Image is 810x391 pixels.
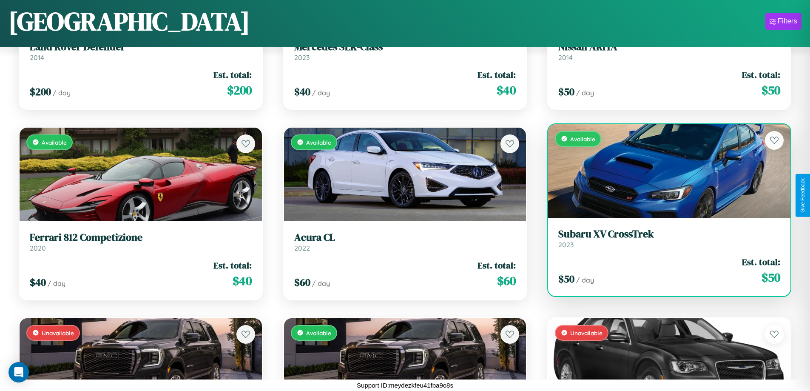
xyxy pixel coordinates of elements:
a: Acura CL2022 [294,231,516,252]
a: Land Rover Defender2014 [30,41,252,62]
span: $ 60 [294,275,310,289]
h3: Acura CL [294,231,516,244]
span: / day [312,88,330,97]
div: Filters [778,17,797,26]
span: 2023 [294,53,310,62]
button: Filters [765,13,801,30]
span: Unavailable [42,329,74,337]
h1: [GEOGRAPHIC_DATA] [9,4,250,39]
span: $ 60 [497,272,516,289]
span: $ 200 [227,82,252,99]
a: Nissan ARIYA2014 [558,41,780,62]
span: 2014 [30,53,44,62]
span: $ 40 [497,82,516,99]
span: / day [53,88,71,97]
h3: Subaru XV CrossTrek [558,228,780,240]
span: / day [576,88,594,97]
h3: Land Rover Defender [30,41,252,53]
h3: Nissan ARIYA [558,41,780,53]
span: $ 40 [294,85,310,99]
p: Support ID: meydezkfeu41fba9o8s [357,380,453,391]
span: / day [48,279,65,288]
span: Est. total: [477,68,516,81]
a: Mercedes SLK-Class2023 [294,41,516,62]
span: $ 200 [30,85,51,99]
h3: Mercedes SLK-Class [294,41,516,53]
span: Unavailable [570,329,603,337]
span: 2014 [558,53,573,62]
span: $ 50 [762,82,780,99]
span: 2020 [30,244,46,252]
span: Available [42,139,67,146]
span: $ 40 [30,275,46,289]
span: 2022 [294,244,310,252]
span: Est. total: [477,259,516,271]
span: / day [576,276,594,284]
a: Ferrari 812 Competizione2020 [30,231,252,252]
span: $ 40 [233,272,252,289]
div: Open Intercom Messenger [9,362,29,382]
span: Available [306,329,331,337]
span: 2023 [558,240,574,249]
span: Est. total: [742,68,780,81]
div: Give Feedback [800,178,806,213]
a: Subaru XV CrossTrek2023 [558,228,780,249]
h3: Ferrari 812 Competizione [30,231,252,244]
span: Available [570,135,595,143]
span: Available [306,139,331,146]
span: $ 50 [558,85,574,99]
span: Est. total: [213,259,252,271]
span: $ 50 [762,269,780,286]
span: $ 50 [558,272,574,286]
span: Est. total: [213,68,252,81]
span: Est. total: [742,256,780,268]
span: / day [312,279,330,288]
